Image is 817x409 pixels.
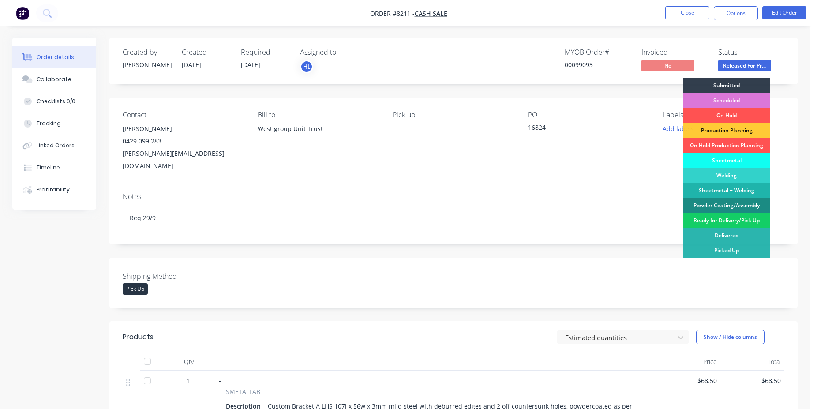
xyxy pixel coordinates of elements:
[123,48,171,56] div: Created by
[656,353,720,371] div: Price
[370,9,415,18] span: Order #8211 -
[683,153,770,168] div: Sheetmetal
[12,113,96,135] button: Tracking
[718,60,771,73] button: Released For Pr...
[226,387,260,396] span: SMETALFAB
[16,7,29,20] img: Factory
[565,48,631,56] div: MYOB Order #
[663,111,784,119] div: Labels
[182,60,201,69] span: [DATE]
[12,90,96,113] button: Checklists 0/0
[123,135,244,147] div: 0429 099 283
[258,111,379,119] div: Bill to
[123,332,154,342] div: Products
[415,9,447,18] a: Cash Sale
[683,108,770,123] div: On Hold
[123,192,784,201] div: Notes
[528,123,638,135] div: 16824
[762,6,806,19] button: Edit Order
[123,271,233,281] label: Shipping Method
[718,48,784,56] div: Status
[187,376,191,385] span: 1
[683,138,770,153] div: On Hold Production Planning
[683,78,770,93] div: Submitted
[241,48,289,56] div: Required
[123,123,244,172] div: [PERSON_NAME]0429 099 283[PERSON_NAME][EMAIL_ADDRESS][DOMAIN_NAME]
[162,353,215,371] div: Qty
[300,48,388,56] div: Assigned to
[683,93,770,108] div: Scheduled
[123,147,244,172] div: [PERSON_NAME][EMAIL_ADDRESS][DOMAIN_NAME]
[683,213,770,228] div: Ready for Delivery/Pick Up
[37,164,60,172] div: Timeline
[37,75,71,83] div: Collaborate
[12,179,96,201] button: Profitability
[123,111,244,119] div: Contact
[565,60,631,69] div: 00099093
[683,183,770,198] div: Sheetmetal + Welding
[12,68,96,90] button: Collaborate
[37,120,61,128] div: Tracking
[683,198,770,213] div: Powder Coating/Assembly
[665,6,709,19] button: Close
[219,376,221,385] span: -
[641,48,708,56] div: Invoiced
[123,204,784,231] div: Req 29/9
[37,186,70,194] div: Profitability
[683,123,770,138] div: Production Planning
[258,123,379,135] div: West group Unit Trust
[37,53,74,61] div: Order details
[724,376,781,385] span: $68.50
[12,157,96,179] button: Timeline
[123,123,244,135] div: [PERSON_NAME]
[300,60,313,73] button: HL
[683,243,770,258] div: Picked Up
[182,48,230,56] div: Created
[241,60,260,69] span: [DATE]
[660,376,717,385] span: $68.50
[658,123,699,135] button: Add labels
[12,46,96,68] button: Order details
[12,135,96,157] button: Linked Orders
[696,330,765,344] button: Show / Hide columns
[683,228,770,243] div: Delivered
[37,142,75,150] div: Linked Orders
[258,123,379,151] div: West group Unit Trust
[718,60,771,71] span: Released For Pr...
[683,168,770,183] div: Welding
[714,6,758,20] button: Options
[393,111,513,119] div: Pick up
[720,353,784,371] div: Total
[123,283,148,295] div: Pick Up
[528,111,649,119] div: PO
[37,98,75,105] div: Checklists 0/0
[641,60,694,71] span: No
[123,60,171,69] div: [PERSON_NAME]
